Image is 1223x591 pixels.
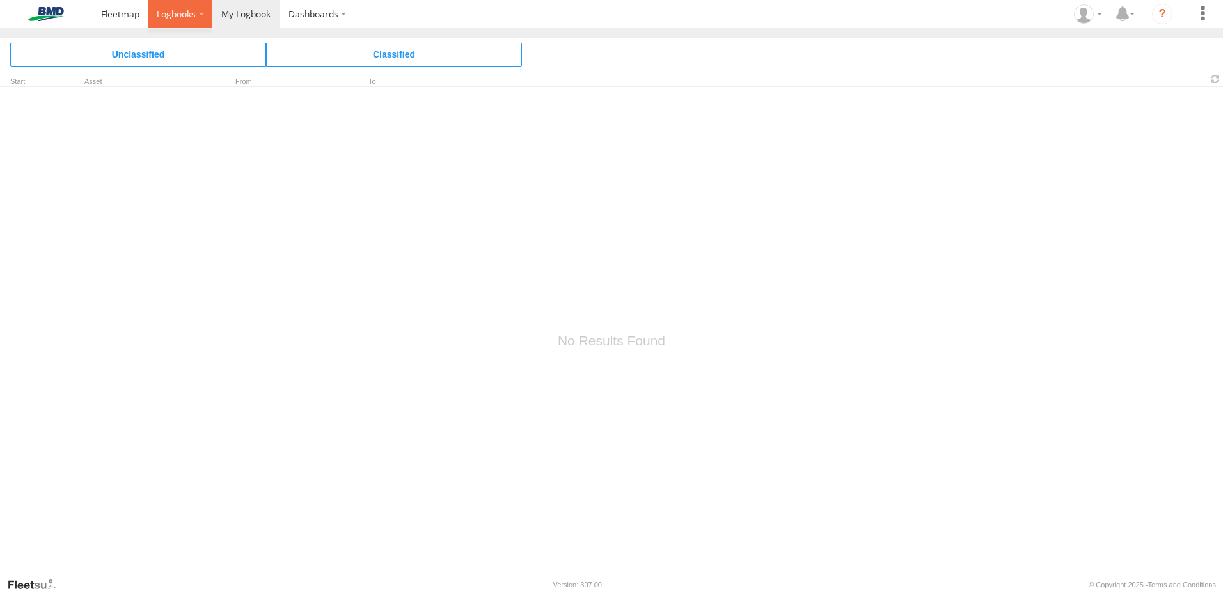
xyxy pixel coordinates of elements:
[266,43,522,66] span: Click to view Classified Trips
[217,79,345,85] div: From
[1148,581,1216,588] a: Terms and Conditions
[351,79,478,85] div: To
[1089,581,1216,588] div: © Copyright 2025 -
[1152,4,1172,24] i: ?
[84,79,212,85] div: Asset
[1208,73,1223,85] span: Refresh
[13,7,79,21] img: bmd-logo.svg
[1069,4,1107,24] div: Shaun Molloy
[553,581,602,588] div: Version: 307.00
[10,43,266,66] span: Click to view Unclassified Trips
[7,578,66,591] a: Visit our Website
[10,79,49,85] div: Click to Sort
